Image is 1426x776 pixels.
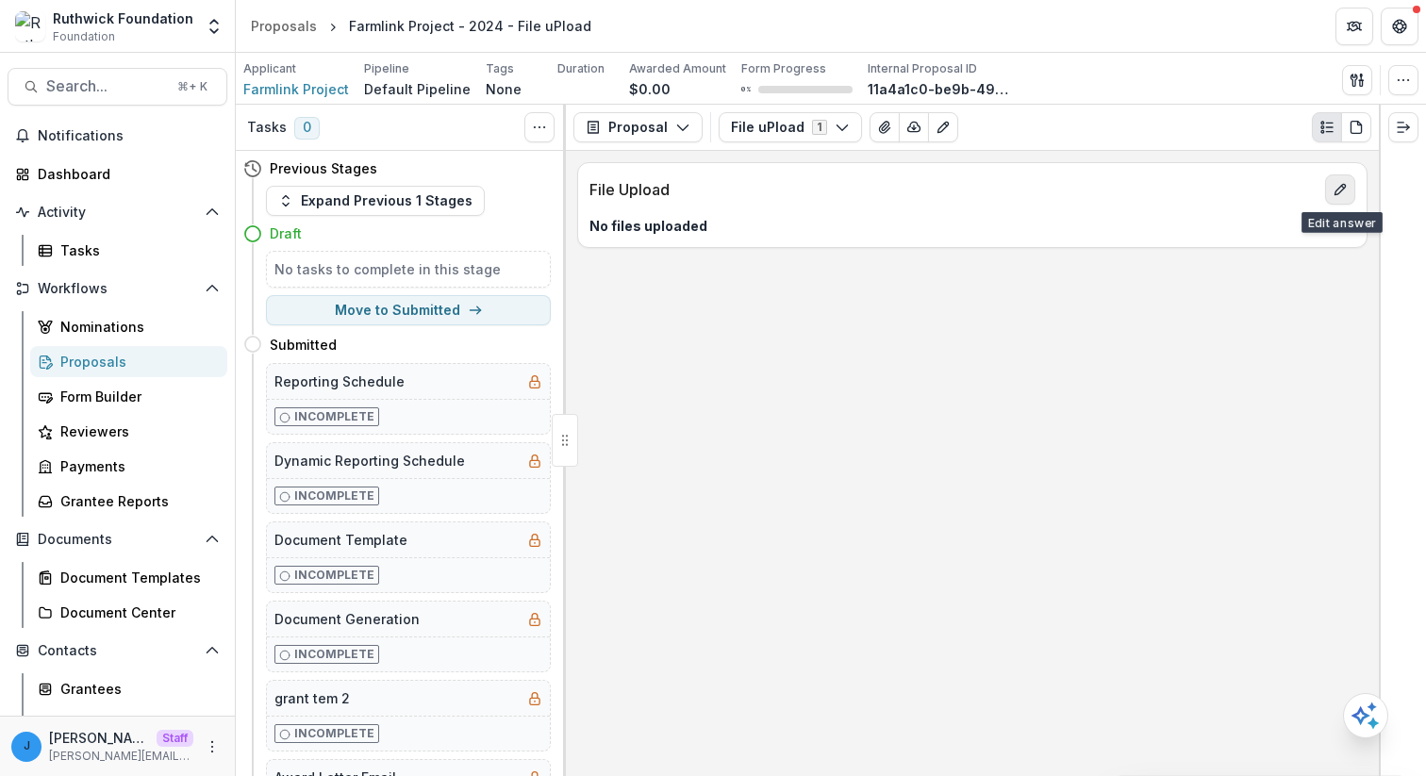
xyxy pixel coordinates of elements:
a: Tasks [30,235,227,266]
div: Ruthwick Foundation [53,8,193,28]
div: Grantee Reports [60,491,212,511]
a: Reviewers [30,416,227,447]
div: Document Center [60,603,212,622]
span: Contacts [38,643,197,659]
a: Proposals [243,12,324,40]
h5: grant tem 2 [274,688,350,708]
nav: breadcrumb [243,12,599,40]
p: Internal Proposal ID [868,60,977,77]
button: Proposal [573,112,703,142]
button: Toggle View Cancelled Tasks [524,112,555,142]
a: Dashboard [8,158,227,190]
div: Tasks [60,240,212,260]
div: Payments [60,456,212,476]
h4: Draft [270,223,302,243]
div: Dashboard [38,164,212,184]
h4: Submitted [270,335,337,355]
button: File uPload1 [719,112,862,142]
p: Incomplete [294,487,374,504]
img: Ruthwick Foundation [15,11,45,41]
button: Open Workflows [8,273,227,304]
button: Open Activity [8,197,227,227]
div: Nominations [60,317,212,337]
button: Expand right [1388,112,1418,142]
a: Grantee Reports [30,486,227,517]
p: Applicant [243,60,296,77]
button: Get Help [1381,8,1418,45]
p: None [486,79,522,99]
div: Grantees [60,679,212,699]
div: Form Builder [60,387,212,406]
span: Documents [38,532,197,548]
p: Awarded Amount [629,60,726,77]
button: PDF view [1341,112,1371,142]
button: Edit as form [928,112,958,142]
a: Grantees [30,673,227,704]
button: Open AI Assistant [1343,693,1388,738]
button: Notifications [8,121,227,151]
div: Farmlink Project - 2024 - File uPload [349,16,591,36]
span: Search... [46,77,166,95]
button: edit [1325,174,1355,205]
p: 0 % [741,83,751,96]
span: Activity [38,205,197,221]
p: No files uploaded [589,216,1355,236]
a: Farmlink Project [243,79,349,99]
p: Default Pipeline [364,79,471,99]
button: Move to Submitted [266,295,551,325]
button: Search... [8,68,227,106]
a: Payments [30,451,227,482]
div: Document Templates [60,568,212,587]
button: Open Contacts [8,636,227,666]
span: Notifications [38,128,220,144]
div: jonah@trytemelio.com [24,740,30,752]
p: $0.00 [629,79,671,99]
div: Proposals [251,16,317,36]
div: Proposals [60,352,212,371]
p: Form Progress [741,60,826,77]
a: Constituents [30,708,227,739]
span: 0 [294,117,320,140]
p: Incomplete [294,408,374,425]
a: Proposals [30,346,227,377]
p: Incomplete [294,725,374,742]
button: More [201,735,224,758]
h5: Dynamic Reporting Schedule [274,451,465,471]
p: [PERSON_NAME][EMAIL_ADDRESS][DOMAIN_NAME] [49,728,149,748]
button: View Attached Files [870,112,900,142]
p: Staff [157,730,193,747]
a: Document Templates [30,562,227,593]
div: Reviewers [60,421,212,441]
a: Form Builder [30,381,227,412]
a: Document Center [30,597,227,628]
button: Open Documents [8,524,227,554]
div: Constituents [60,714,212,734]
button: Open entity switcher [201,8,227,45]
button: Plaintext view [1312,112,1342,142]
p: 11a4a1c0-be9b-49d7-8986-9382d8ffa619 [868,79,1009,99]
p: Tags [486,60,514,77]
h5: Document Template [274,530,407,550]
p: Incomplete [294,567,374,584]
button: Partners [1335,8,1373,45]
h3: Tasks [247,120,287,136]
button: Expand Previous 1 Stages [266,186,485,216]
span: Workflows [38,281,197,297]
p: Duration [557,60,605,77]
p: File Upload [589,178,1318,201]
span: Foundation [53,28,115,45]
p: Incomplete [294,646,374,663]
a: Nominations [30,311,227,342]
div: ⌘ + K [174,76,211,97]
h5: Document Generation [274,609,420,629]
p: [PERSON_NAME][EMAIL_ADDRESS][DOMAIN_NAME] [49,748,193,765]
h5: No tasks to complete in this stage [274,259,542,279]
h4: Previous Stages [270,158,377,178]
h5: Reporting Schedule [274,371,405,391]
p: Pipeline [364,60,409,77]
